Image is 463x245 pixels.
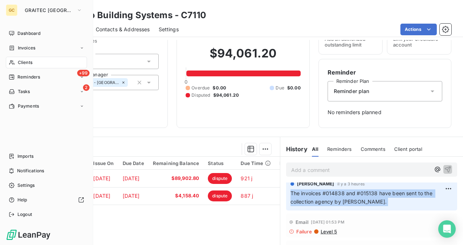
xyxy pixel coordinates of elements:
[208,173,232,184] span: dispute
[327,146,352,152] span: Reminders
[241,175,252,181] span: 921 j
[128,79,134,86] input: Add a tag
[325,36,377,48] span: Add an authorized outstanding limit
[213,85,226,91] span: $0.00
[311,220,344,224] span: [DATE] 01:53 PM
[153,160,199,166] div: Remaining Balance
[296,219,309,225] span: Email
[328,68,442,77] h6: Reminder
[208,190,232,201] span: dispute
[93,193,110,199] span: [DATE]
[287,85,301,91] span: $0.00
[191,92,210,99] span: Disputed
[394,146,422,152] span: Client portal
[208,160,232,166] div: Status
[296,229,312,234] span: Failure
[96,26,150,33] span: Contacts & Addresses
[17,153,33,160] span: Imports
[18,103,39,109] span: Payments
[297,181,335,187] span: [PERSON_NAME]
[312,146,318,152] span: All
[123,175,140,181] span: [DATE]
[337,182,365,186] span: il y a 3 heures
[6,4,17,16] div: GC
[67,80,120,85] span: CSS Renewal - [GEOGRAPHIC_DATA]
[64,9,206,22] h3: Integro Building Systems - C7110
[6,229,51,241] img: Logo LeanPay
[328,109,442,116] span: No reminders planned
[241,193,253,199] span: 887 j
[17,168,44,174] span: Notifications
[334,88,369,95] span: Reminder plan
[123,160,144,166] div: Due Date
[59,38,159,48] span: Client Properties
[18,45,35,51] span: Invoices
[361,146,385,152] span: Comments
[393,36,445,48] span: Link your Creditsafe account
[6,194,87,206] a: Help
[93,160,114,166] div: Issue On
[280,193,295,199] span: +857 j
[25,7,74,13] span: GRAITEC [GEOGRAPHIC_DATA]
[17,211,32,218] span: Logout
[17,30,40,37] span: Dashboard
[153,175,199,182] span: $89,902.80
[241,160,270,166] div: Due Time
[191,85,210,91] span: Overdue
[280,145,308,153] h6: History
[93,175,110,181] span: [DATE]
[17,182,35,189] span: Settings
[186,46,300,68] h2: $94,061.20
[159,26,179,33] span: Settings
[123,193,140,199] span: [DATE]
[290,190,434,205] span: The invoices #014838 and #015138 have been sent to the collection agency by [PERSON_NAME].
[83,84,90,91] span: 2
[153,192,199,200] span: $4,158.40
[280,160,301,166] div: Delay
[280,175,294,181] span: +831 j
[400,24,437,35] button: Actions
[276,85,284,91] span: Due
[18,59,32,66] span: Clients
[213,92,239,99] span: $94,061.20
[18,88,30,95] span: Tasks
[185,79,187,85] span: 0
[77,70,90,76] span: +99
[17,74,40,80] span: Reminders
[17,197,27,203] span: Help
[320,229,337,234] span: Level 5
[438,220,456,238] div: Open Intercom Messenger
